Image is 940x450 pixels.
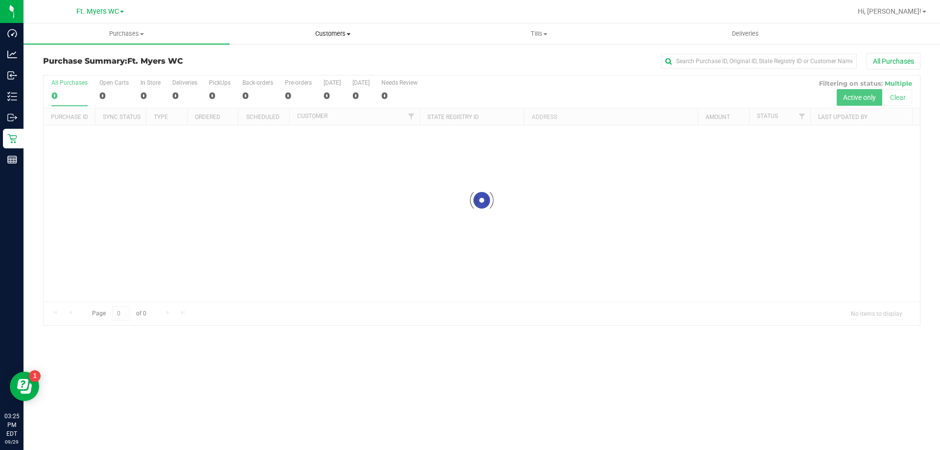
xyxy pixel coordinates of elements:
inline-svg: Analytics [7,49,17,59]
span: Ft. Myers WC [76,7,119,16]
inline-svg: Dashboard [7,28,17,38]
a: Tills [436,24,642,44]
a: Customers [230,24,436,44]
span: Deliveries [719,29,772,38]
span: Ft. Myers WC [127,56,183,66]
span: Purchases [23,29,230,38]
h3: Purchase Summary: [43,57,335,66]
p: 09/29 [4,438,19,446]
span: Tills [436,29,641,38]
a: Deliveries [642,24,848,44]
iframe: Resource center [10,372,39,401]
inline-svg: Outbound [7,113,17,122]
input: Search Purchase ID, Original ID, State Registry ID or Customer Name... [661,54,857,69]
button: All Purchases [867,53,920,70]
inline-svg: Retail [7,134,17,143]
inline-svg: Inventory [7,92,17,101]
span: Hi, [PERSON_NAME]! [858,7,921,15]
iframe: Resource center unread badge [29,370,41,382]
inline-svg: Reports [7,155,17,165]
span: Customers [230,29,435,38]
a: Purchases [23,24,230,44]
inline-svg: Inbound [7,71,17,80]
p: 03:25 PM EDT [4,412,19,438]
